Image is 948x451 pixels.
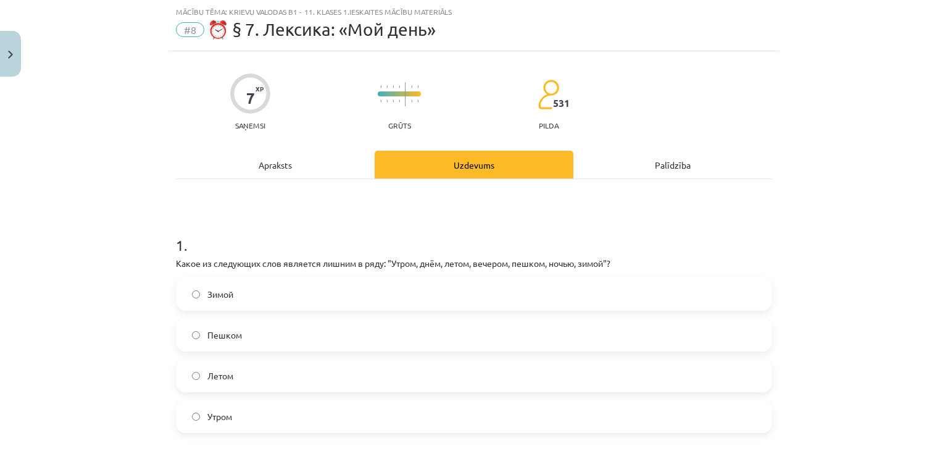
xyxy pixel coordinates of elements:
img: icon-short-line-57e1e144782c952c97e751825c79c345078a6d821885a25fce030b3d8c18986b.svg [380,85,381,88]
img: icon-short-line-57e1e144782c952c97e751825c79c345078a6d821885a25fce030b3d8c18986b.svg [380,99,381,103]
div: Uzdevums [375,151,573,179]
span: #8 [176,22,204,37]
input: Утром [192,413,200,421]
img: icon-short-line-57e1e144782c952c97e751825c79c345078a6d821885a25fce030b3d8c18986b.svg [399,99,400,103]
div: Apraksts [176,151,375,179]
input: Зимой [192,290,200,298]
p: Saņemsi [230,121,270,130]
div: Palīdzība [573,151,772,179]
input: Летом [192,372,200,380]
img: icon-short-line-57e1e144782c952c97e751825c79c345078a6d821885a25fce030b3d8c18986b.svg [386,99,388,103]
p: Какое из следующих слов является лишним в ряду: "Утром, днём, летом, вечером, пешком, ночью, зимой"? [176,257,772,270]
img: icon-short-line-57e1e144782c952c97e751825c79c345078a6d821885a25fce030b3d8c18986b.svg [393,99,394,103]
img: icon-short-line-57e1e144782c952c97e751825c79c345078a6d821885a25fce030b3d8c18986b.svg [417,85,418,88]
img: students-c634bb4e5e11cddfef0936a35e636f08e4e9abd3cc4e673bd6f9a4125e45ecb1.svg [538,79,559,110]
p: Grūts [388,121,411,130]
img: icon-close-lesson-0947bae3869378f0d4975bcd49f059093ad1ed9edebbc8119c70593378902aed.svg [8,51,13,59]
span: 531 [553,98,570,109]
img: icon-short-line-57e1e144782c952c97e751825c79c345078a6d821885a25fce030b3d8c18986b.svg [386,85,388,88]
img: icon-short-line-57e1e144782c952c97e751825c79c345078a6d821885a25fce030b3d8c18986b.svg [411,85,412,88]
input: Пешком [192,331,200,339]
p: pilda [539,121,559,130]
span: Летом [207,369,233,382]
img: icon-short-line-57e1e144782c952c97e751825c79c345078a6d821885a25fce030b3d8c18986b.svg [399,85,400,88]
span: Утром [207,410,232,423]
span: Пешком [207,329,242,342]
img: icon-short-line-57e1e144782c952c97e751825c79c345078a6d821885a25fce030b3d8c18986b.svg [393,85,394,88]
img: icon-short-line-57e1e144782c952c97e751825c79c345078a6d821885a25fce030b3d8c18986b.svg [417,99,418,103]
img: icon-long-line-d9ea69661e0d244f92f715978eff75569469978d946b2353a9bb055b3ed8787d.svg [405,82,406,106]
div: 7 [246,90,255,107]
div: Mācību tēma: Krievu valodas b1 - 11. klases 1.ieskaites mācību materiāls [176,7,772,16]
h1: 1 . [176,215,772,253]
span: XP [256,85,264,92]
span: Зимой [207,288,233,301]
span: ⏰ § 7. Лексика: «Мой день» [207,19,436,40]
img: icon-short-line-57e1e144782c952c97e751825c79c345078a6d821885a25fce030b3d8c18986b.svg [411,99,412,103]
